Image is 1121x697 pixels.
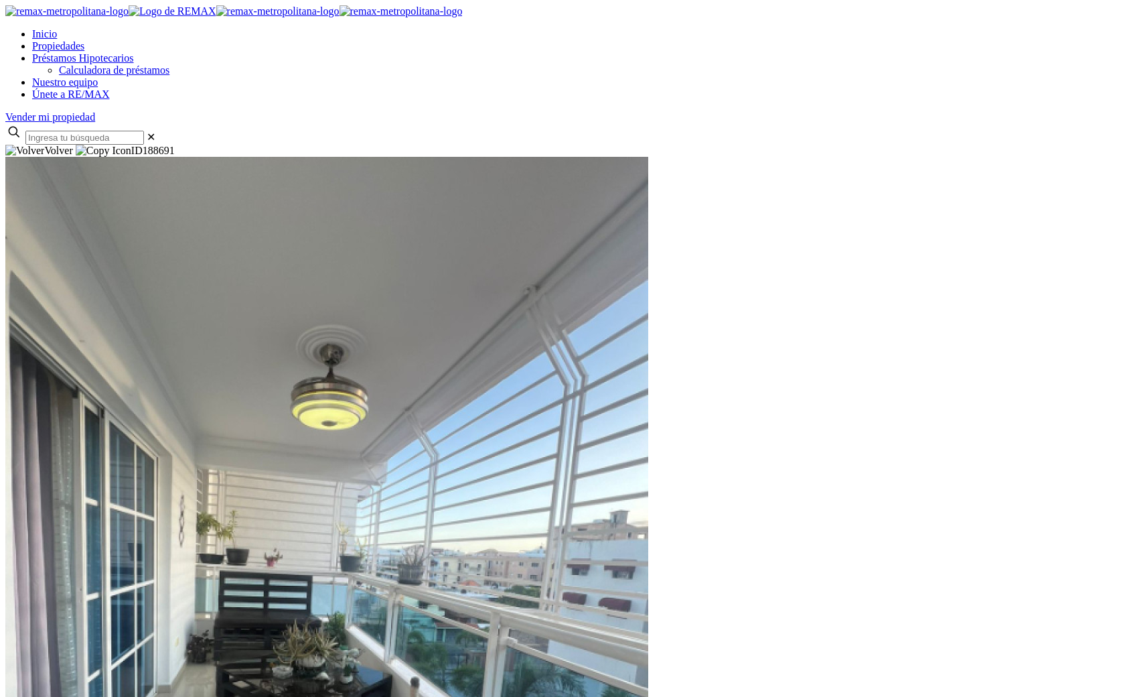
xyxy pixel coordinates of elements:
svg: search icon [5,123,23,141]
a: Vender mi propiedad [5,111,95,123]
img: Logo de REMAX [129,5,216,17]
nav: Main menu [5,28,1116,101]
span: 188691 [143,145,175,156]
a: Calculadora de préstamos [59,64,169,76]
input: Ingresa tu búsqueda [25,131,144,145]
a: Únete a RE/MAX [32,88,110,100]
a: Inicio [32,28,57,40]
img: remax-metropolitana-logo [216,5,340,17]
img: remax-metropolitana-logo [5,5,129,17]
img: remax-metropolitana-logo [340,5,463,17]
span: Volver [5,145,73,156]
span: ✕ [147,131,155,143]
span: ID [76,145,175,156]
img: Volver [5,145,44,157]
a: Propiedades [32,40,84,52]
a: Nuestro equipo [32,76,98,88]
a: Préstamos Hipotecarios [32,52,134,64]
a: RE/MAX Metropolitana [5,5,462,17]
img: Copy Icon [76,145,131,157]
